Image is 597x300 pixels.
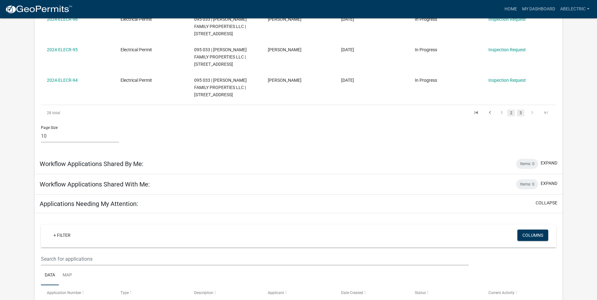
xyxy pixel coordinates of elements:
span: In Progress [415,78,437,83]
span: Description [194,291,213,295]
a: 2024-ELECR-94 [47,78,78,83]
a: Abelectric [558,3,592,15]
h5: Workflow Applications Shared By Me: [40,160,144,168]
a: 1 [498,109,505,116]
span: Current Activity [488,291,515,295]
span: Ben Moore [268,78,301,83]
div: Items: 0 [516,159,538,169]
a: go to previous page [484,109,496,116]
span: Ben Moore [268,17,301,22]
span: Application Number [47,291,81,295]
span: In Progress [415,17,437,22]
a: Inspection Request [488,47,526,52]
li: page 3 [516,108,525,118]
span: Electrical Permit [121,78,152,83]
a: go to next page [526,109,538,116]
span: Type [121,291,129,295]
span: 02/20/2024 [341,17,354,22]
a: go to last page [540,109,552,116]
span: Electrical Permit [121,47,152,52]
span: Status [415,291,426,295]
span: 095 033 | NOLES FAMILY PROPERTIES LLC | 110 Loch Way [194,47,247,67]
input: Search for applications [41,253,469,265]
button: collapse [536,200,557,206]
span: 095 033 | NOLES FAMILY PROPERTIES LLC | 110 Loch Way [194,78,247,97]
button: expand [541,160,557,166]
a: Inspection Request [488,78,526,83]
span: Applicant [268,291,284,295]
span: Electrical Permit [121,17,152,22]
span: Date Created [341,291,363,295]
a: Inspection Request [488,17,526,22]
a: go to first page [470,109,482,116]
a: + Filter [48,230,76,241]
span: 02/20/2024 [341,47,354,52]
a: 2 [507,109,515,116]
h5: Workflow Applications Shared With Me: [40,181,150,188]
button: expand [541,180,557,187]
a: Home [502,3,520,15]
span: Ben Moore [268,47,301,52]
h5: Applications Needing My Attention: [40,200,138,208]
a: Data [41,265,59,286]
button: Columns [517,230,548,241]
span: In Progress [415,47,437,52]
div: Items: 0 [516,179,538,189]
a: 2024-ELECR-95 [47,47,78,52]
a: Map [59,265,76,286]
span: 095 033 | NOLES FAMILY PROPERTIES LLC | 110 Loch Way [194,17,247,36]
span: 02/20/2024 [341,78,354,83]
a: 3 [517,109,524,116]
div: 28 total [41,105,143,121]
a: 2024-ELECR-96 [47,17,78,22]
li: page 1 [497,108,506,118]
a: My Dashboard [520,3,558,15]
li: page 2 [506,108,516,118]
